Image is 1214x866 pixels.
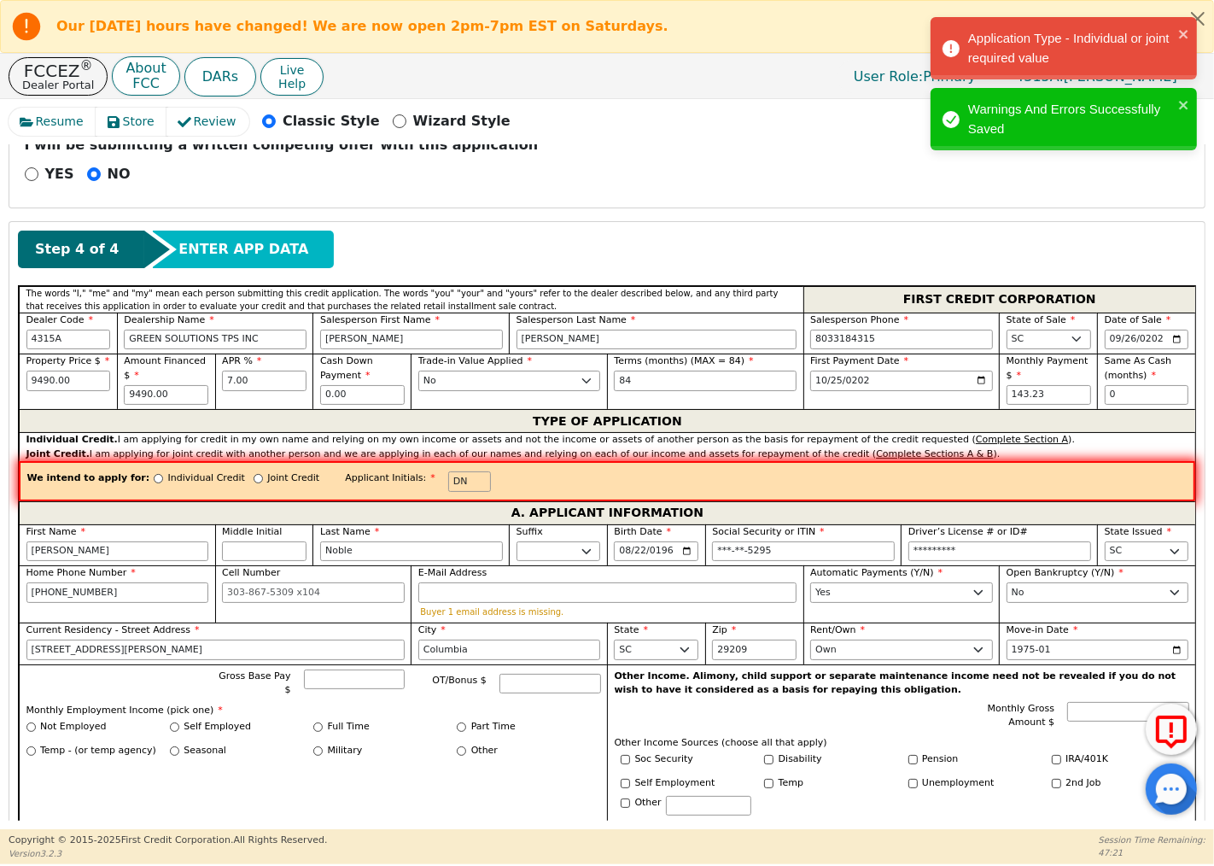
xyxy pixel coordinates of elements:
[621,755,630,764] input: Y/N
[810,624,865,635] span: Rent/Own
[764,779,773,788] input: Y/N
[517,526,543,537] span: Suffix
[19,286,803,313] div: The words "I," "me" and "my" mean each person submitting this credit application. The words "you"...
[614,624,648,635] span: State
[26,434,118,445] strong: Individual Credit.
[328,720,370,734] label: Full Time
[1065,776,1100,791] label: 2nd Job
[80,58,93,73] sup: ®
[810,314,908,325] span: Salesperson Phone
[764,755,773,764] input: Y/N
[854,68,923,85] span: User Role :
[26,448,90,459] strong: Joint Credit.
[908,526,1028,537] span: Driver’s License # or ID#
[22,79,94,91] p: Dealer Portal
[1105,526,1172,537] span: State Issued
[26,704,601,718] p: Monthly Employment Income (pick one)
[1099,834,1205,846] p: Session Time Remaining:
[1182,1,1213,36] button: Close alert
[471,720,516,734] label: Part Time
[517,314,636,325] span: Salesperson Last Name
[222,582,405,603] input: 303-867-5309 x104
[283,111,380,132] p: Classic Style
[222,355,261,366] span: APR %
[26,582,209,603] input: 303-867-5309 x104
[810,371,993,391] input: YYYY-MM-DD
[779,776,803,791] label: Temp
[222,371,306,391] input: xx.xx%
[903,289,1096,311] span: FIRST CREDIT CORPORATION
[922,752,958,767] label: Pension
[26,314,93,325] span: Dealer Code
[1178,95,1190,114] button: close
[26,355,110,366] span: Property Price $
[219,670,290,696] span: Gross Base Pay $
[1105,355,1172,381] span: Same As Cash (months)
[320,526,379,537] span: Last Name
[184,720,251,734] label: Self Employed
[712,541,895,562] input: 000-00-0000
[178,239,308,260] span: ENTER APP DATA
[328,744,363,758] label: Military
[1178,24,1190,44] button: close
[1007,640,1189,660] input: YYYY-MM-DD
[9,847,327,860] p: Version 3.2.3
[108,164,131,184] p: NO
[712,624,736,635] span: Zip
[1099,846,1205,859] p: 47:21
[976,434,1068,445] u: Complete Section A
[1105,314,1171,325] span: Date of Sale
[26,526,86,537] span: First Name
[184,744,226,758] label: Seasonal
[222,526,282,537] span: Middle Initial
[278,63,306,77] span: Live
[260,58,324,96] button: LiveHelp
[1105,330,1189,350] input: YYYY-MM-DD
[635,752,693,767] label: Soc Security
[26,567,136,578] span: Home Phone Number
[112,56,179,97] a: AboutFCC
[615,736,1189,751] p: Other Income Sources (choose all that apply)
[36,113,84,131] span: Resume
[267,471,319,486] p: Joint Credit
[26,448,1189,462] div: I am applying for joint credit with another person and we are applying in each of our names and r...
[9,108,96,136] button: Resume
[26,433,1189,448] div: I am applying for credit in my own name and relying on my own income or assets and not the income...
[1065,752,1108,767] label: IRA/401K
[233,834,327,846] span: All Rights Reserved.
[25,135,1190,155] p: I will be submitting a written competing offer with this application
[968,29,1173,67] div: Application Type - Individual or joint required value
[615,670,1189,698] p: Other Income. Alimony, child support or separate maintenance income need not be revealed if you d...
[184,57,256,97] a: DARs
[124,314,214,325] span: Dealership Name
[9,57,108,96] button: FCCEZ®Dealer Portal
[922,776,995,791] label: Unemployment
[968,100,1173,138] div: Warnings And Errors Successfully Saved
[45,164,74,184] p: YES
[40,744,156,758] label: Temp - (or temp agency)
[168,471,245,486] p: Individual Credit
[810,355,908,366] span: First Payment Date
[420,607,794,617] p: Buyer 1 email address is missing.
[418,567,487,578] span: E-Mail Address
[876,448,993,459] u: Complete Sections A & B
[432,675,487,686] span: OT/Bonus $
[837,60,993,93] p: Primary
[125,61,166,75] p: About
[1052,755,1061,764] input: Y/N
[278,77,306,91] span: Help
[635,776,715,791] label: Self Employment
[614,541,698,562] input: YYYY-MM-DD
[533,410,682,432] span: TYPE OF APPLICATION
[1007,355,1089,381] span: Monthly Payment $
[22,62,94,79] p: FCCEZ
[614,355,744,366] span: Terms (months) (MAX = 84)
[837,60,993,93] a: User Role:Primary
[908,755,918,764] input: Y/N
[712,640,797,660] input: 90210
[320,355,373,381] span: Cash Down Payment
[614,526,671,537] span: Birth Date
[810,330,993,350] input: 303-867-5309 x104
